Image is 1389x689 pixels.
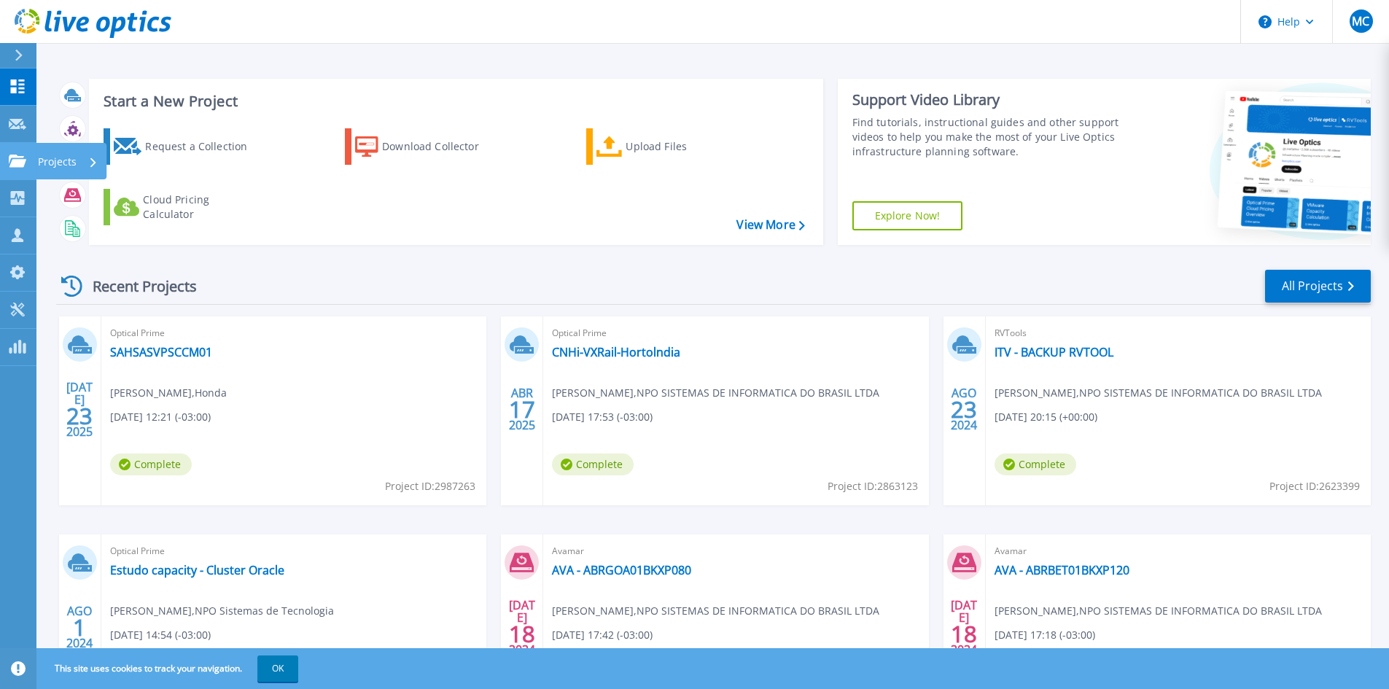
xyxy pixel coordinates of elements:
span: Complete [110,454,192,475]
span: [DATE] 12:21 (-03:00) [110,409,211,425]
span: Avamar [995,543,1362,559]
a: Explore Now! [852,201,963,230]
div: ABR 2025 [508,383,536,436]
p: Projects [38,143,77,181]
span: [DATE] 14:54 (-03:00) [110,627,211,643]
a: Estudo capacity - Cluster Oracle [110,563,284,577]
a: Upload Files [586,128,749,165]
span: [PERSON_NAME] , NPO Sistemas de Tecnologia [110,603,334,619]
div: Find tutorials, instructional guides and other support videos to help you make the most of your L... [852,115,1124,159]
div: Upload Files [626,132,742,161]
a: AVA - ABRBET01BKXP120 [995,563,1129,577]
span: This site uses cookies to track your navigation. [40,655,298,682]
span: 17 [509,403,535,416]
span: MC [1352,15,1369,27]
a: View More [736,218,804,232]
span: [DATE] 20:15 (+00:00) [995,409,1097,425]
span: Complete [552,454,634,475]
span: [PERSON_NAME] , NPO SISTEMAS DE INFORMATICA DO BRASIL LTDA [995,385,1322,401]
span: [PERSON_NAME] , NPO SISTEMAS DE INFORMATICA DO BRASIL LTDA [995,603,1322,619]
div: AGO 2024 [950,383,978,436]
a: All Projects [1265,270,1371,303]
a: Download Collector [345,128,507,165]
div: Cloud Pricing Calculator [143,192,260,222]
div: Download Collector [382,132,499,161]
span: [DATE] 17:53 (-03:00) [552,409,653,425]
span: [DATE] 17:42 (-03:00) [552,627,653,643]
span: [PERSON_NAME] , NPO SISTEMAS DE INFORMATICA DO BRASIL LTDA [552,385,879,401]
span: 23 [951,403,977,416]
a: CNHi-VXRail-Hortolndia [552,345,680,359]
span: Avamar [552,543,919,559]
span: Project ID: 2623399 [1269,478,1360,494]
a: ITV - BACKUP RVTOOL [995,345,1113,359]
span: 23 [66,410,93,422]
h3: Start a New Project [104,93,804,109]
div: Recent Projects [56,268,217,304]
span: 18 [509,628,535,640]
div: Support Video Library [852,90,1124,109]
span: [PERSON_NAME] , NPO SISTEMAS DE INFORMATICA DO BRASIL LTDA [552,603,879,619]
button: OK [257,655,298,682]
span: 1 [73,621,86,634]
span: Complete [995,454,1076,475]
span: Optical Prime [110,325,478,341]
span: [PERSON_NAME] , Honda [110,385,227,401]
span: Optical Prime [110,543,478,559]
div: AGO 2024 [66,601,93,654]
span: RVTools [995,325,1362,341]
div: Request a Collection [145,132,262,161]
span: Project ID: 2863123 [828,478,918,494]
div: [DATE] 2024 [508,601,536,654]
a: AVA - ABRGOA01BKXP080 [552,563,691,577]
div: [DATE] 2024 [950,601,978,654]
a: Cloud Pricing Calculator [104,189,266,225]
div: [DATE] 2025 [66,383,93,436]
span: 18 [951,628,977,640]
span: Optical Prime [552,325,919,341]
span: [DATE] 17:18 (-03:00) [995,627,1095,643]
a: SAHSASVPSCCM01 [110,345,212,359]
span: Project ID: 2987263 [385,478,475,494]
a: Request a Collection [104,128,266,165]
